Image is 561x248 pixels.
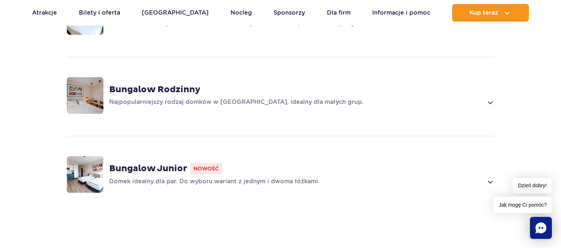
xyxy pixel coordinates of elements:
[372,4,430,22] a: Informacje i pomoc
[452,4,529,22] button: Kup teraz
[109,98,483,107] p: Najpopularniejszy rodzaj domków w [GEOGRAPHIC_DATA], idealny dla małych grup.
[230,4,252,22] a: Nocleg
[109,177,483,186] p: Domek idealny dla par. Do wyboru wariant z jednym i dwoma łóżkami.
[493,196,552,213] span: Jak mogę Ci pomóc?
[109,163,187,174] strong: Bungalow Junior
[142,4,209,22] a: [GEOGRAPHIC_DATA]
[109,84,201,95] strong: Bungalow Rodzinny
[469,10,498,16] span: Kup teraz
[327,4,351,22] a: Dla firm
[32,4,57,22] a: Atrakcje
[530,217,552,239] div: Chat
[274,4,305,22] a: Sponsorzy
[190,163,222,174] span: Nowość
[513,178,552,193] span: Dzień dobry!
[79,4,120,22] a: Bilety i oferta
